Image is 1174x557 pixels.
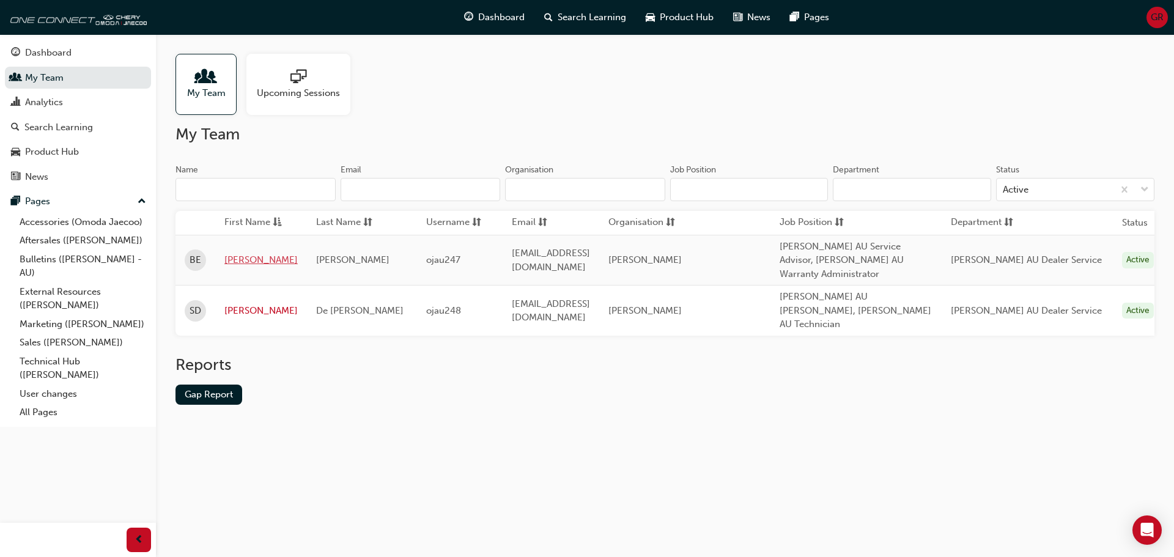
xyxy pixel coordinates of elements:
span: [EMAIL_ADDRESS][DOMAIN_NAME] [512,248,590,273]
a: Search Learning [5,116,151,139]
span: [EMAIL_ADDRESS][DOMAIN_NAME] [512,298,590,323]
span: car-icon [11,147,20,158]
span: news-icon [733,10,742,25]
a: Technical Hub ([PERSON_NAME]) [15,352,151,385]
span: people-icon [11,73,20,84]
a: All Pages [15,403,151,422]
span: Dashboard [478,10,525,24]
a: News [5,166,151,188]
span: First Name [224,215,270,231]
a: Gap Report [175,385,242,405]
span: [PERSON_NAME] AU [PERSON_NAME], [PERSON_NAME] AU Technician [780,291,931,330]
div: Organisation [505,164,553,176]
span: Job Position [780,215,832,231]
span: sorting-icon [363,215,372,231]
span: sorting-icon [666,215,675,231]
span: guage-icon [11,48,20,59]
button: Last Namesorting-icon [316,215,383,231]
span: SD [190,304,201,318]
div: Search Learning [24,120,93,135]
a: news-iconNews [723,5,780,30]
div: Name [175,164,198,176]
button: Departmentsorting-icon [951,215,1018,231]
span: prev-icon [135,533,144,548]
a: pages-iconPages [780,5,839,30]
span: De [PERSON_NAME] [316,305,404,316]
a: Marketing ([PERSON_NAME]) [15,315,151,334]
span: Username [426,215,470,231]
span: asc-icon [273,215,282,231]
a: Bulletins ([PERSON_NAME] - AU) [15,250,151,282]
div: Status [996,164,1019,176]
a: search-iconSearch Learning [534,5,636,30]
button: GR [1146,7,1168,28]
span: sorting-icon [472,215,481,231]
button: Emailsorting-icon [512,215,579,231]
span: car-icon [646,10,655,25]
a: [PERSON_NAME] [224,253,298,267]
span: ojau247 [426,254,460,265]
h2: Reports [175,355,1154,375]
span: pages-icon [790,10,799,25]
a: guage-iconDashboard [454,5,534,30]
span: Product Hub [660,10,714,24]
button: Job Positionsorting-icon [780,215,847,231]
div: Active [1003,183,1028,197]
span: search-icon [544,10,553,25]
a: Analytics [5,91,151,114]
a: My Team [5,67,151,89]
button: DashboardMy TeamAnalyticsSearch LearningProduct HubNews [5,39,151,190]
span: Search Learning [558,10,626,24]
a: Upcoming Sessions [246,54,360,115]
span: News [747,10,770,24]
span: pages-icon [11,196,20,207]
span: up-icon [138,194,146,210]
div: Department [833,164,879,176]
a: Aftersales ([PERSON_NAME]) [15,231,151,250]
a: Sales ([PERSON_NAME]) [15,333,151,352]
div: Email [341,164,361,176]
span: down-icon [1140,182,1149,198]
th: Status [1122,216,1148,230]
div: Product Hub [25,145,79,159]
input: Name [175,178,336,201]
div: News [25,170,48,184]
a: Dashboard [5,42,151,64]
span: Last Name [316,215,361,231]
span: [PERSON_NAME] [608,305,682,316]
button: Organisationsorting-icon [608,215,676,231]
span: search-icon [11,122,20,133]
input: Department [833,178,991,201]
span: Upcoming Sessions [257,86,340,100]
div: Active [1122,303,1154,319]
input: Email [341,178,501,201]
span: [PERSON_NAME] AU Service Advisor, [PERSON_NAME] AU Warranty Administrator [780,241,904,279]
span: [PERSON_NAME] AU Dealer Service [951,305,1102,316]
span: chart-icon [11,97,20,108]
input: Job Position [670,178,829,201]
button: Usernamesorting-icon [426,215,493,231]
input: Organisation [505,178,665,201]
button: Pages [5,190,151,213]
a: car-iconProduct Hub [636,5,723,30]
h2: My Team [175,125,1154,144]
span: [PERSON_NAME] [316,254,389,265]
a: User changes [15,385,151,404]
img: oneconnect [6,5,147,29]
div: Analytics [25,95,63,109]
span: Email [512,215,536,231]
span: sessionType_ONLINE_URL-icon [290,69,306,86]
span: GR [1151,10,1164,24]
button: First Nameasc-icon [224,215,292,231]
a: Product Hub [5,141,151,163]
span: Department [951,215,1002,231]
span: [PERSON_NAME] [608,254,682,265]
span: sorting-icon [1004,215,1013,231]
span: Organisation [608,215,663,231]
span: [PERSON_NAME] AU Dealer Service [951,254,1102,265]
a: My Team [175,54,246,115]
span: people-icon [198,69,214,86]
a: [PERSON_NAME] [224,304,298,318]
